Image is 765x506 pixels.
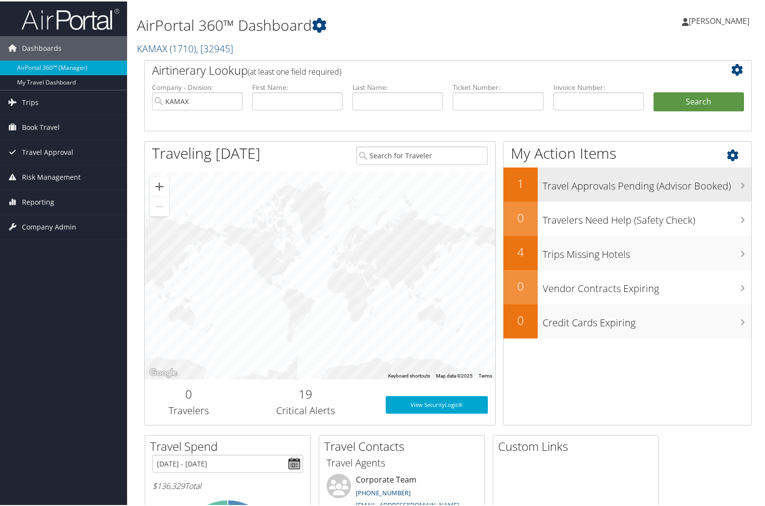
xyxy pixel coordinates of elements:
[152,61,694,77] h2: Airtinerary Lookup
[498,437,658,453] h2: Custom Links
[153,479,303,490] h6: Total
[153,479,185,490] span: $136,329
[436,372,473,377] span: Map data ©2025
[543,275,751,294] h3: Vendor Contracts Expiring
[388,371,430,378] button: Keyboard shortcuts
[240,402,371,416] h3: Critical Alerts
[503,303,751,337] a: 0Credit Cards Expiring
[386,395,488,412] a: View SecurityLogic®
[152,384,225,401] h2: 0
[356,487,411,496] a: [PHONE_NUMBER]
[503,269,751,303] a: 0Vendor Contracts Expiring
[22,6,119,29] img: airportal-logo.png
[137,14,552,34] h1: AirPortal 360™ Dashboard
[503,174,538,190] h2: 1
[152,142,261,162] h1: Traveling [DATE]
[503,276,538,293] h2: 0
[543,241,751,260] h3: Trips Missing Hotels
[503,208,538,225] h2: 0
[240,384,371,401] h2: 19
[150,195,169,215] button: Zoom out
[503,166,751,200] a: 1Travel Approvals Pending (Advisor Booked)
[147,365,179,378] img: Google
[453,81,543,91] label: Ticket Number:
[22,89,39,113] span: Trips
[553,81,644,91] label: Invoice Number:
[503,234,751,269] a: 4Trips Missing Hotels
[137,41,233,54] a: KAMAX
[543,173,751,191] h3: Travel Approvals Pending (Advisor Booked)
[252,81,343,91] label: First Name:
[654,91,744,110] button: Search
[503,311,538,327] h2: 0
[352,81,443,91] label: Last Name:
[147,365,179,378] a: Open this area in Google Maps (opens a new window)
[22,35,62,59] span: Dashboards
[22,114,60,138] span: Book Travel
[152,81,242,91] label: Company - Division:
[22,164,81,188] span: Risk Management
[503,142,751,162] h1: My Action Items
[248,65,341,76] span: (at least one field required)
[356,145,488,163] input: Search for Traveler
[479,372,492,377] a: Terms (opens in new tab)
[327,455,477,468] h3: Travel Agents
[543,310,751,328] h3: Credit Cards Expiring
[503,242,538,259] h2: 4
[22,189,54,213] span: Reporting
[22,139,73,163] span: Travel Approval
[22,213,76,238] span: Company Admin
[196,41,233,54] span: , [ 32945 ]
[503,200,751,234] a: 0Travelers Need Help (Safety Check)
[324,437,484,453] h2: Travel Contacts
[150,175,169,195] button: Zoom in
[152,402,225,416] h3: Travelers
[682,5,759,34] a: [PERSON_NAME]
[689,14,749,25] span: [PERSON_NAME]
[543,207,751,226] h3: Travelers Need Help (Safety Check)
[170,41,196,54] span: ( 1710 )
[150,437,310,453] h2: Travel Spend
